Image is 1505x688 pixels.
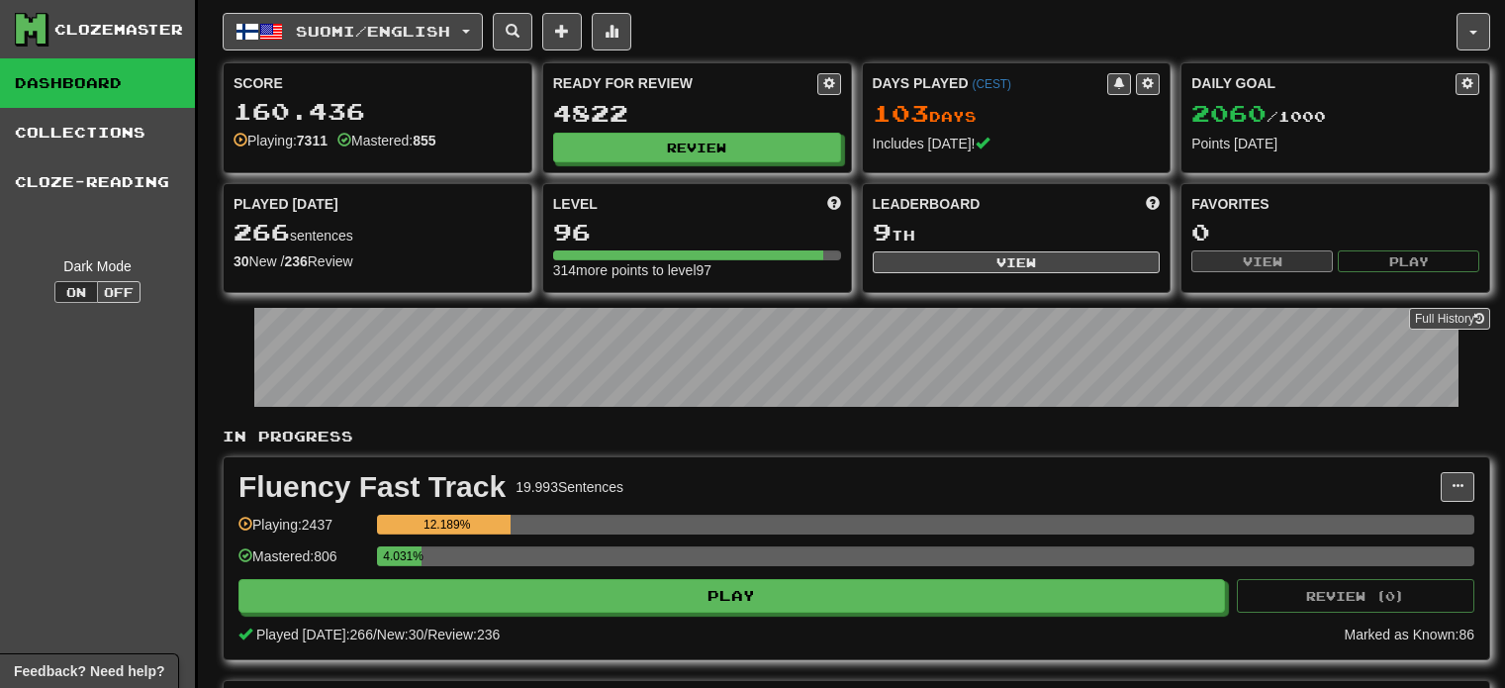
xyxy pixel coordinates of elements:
[873,99,929,127] span: 103
[592,13,631,50] button: More stats
[223,427,1490,446] p: In Progress
[238,472,506,502] div: Fluency Fast Track
[234,131,328,150] div: Playing:
[1191,250,1333,272] button: View
[1191,108,1326,125] span: / 1000
[972,77,1011,91] a: (CEST)
[297,133,328,148] strong: 7311
[383,546,421,566] div: 4.031%
[234,253,249,269] strong: 30
[238,579,1225,613] button: Play
[553,260,841,280] div: 314 more points to level 97
[1409,308,1490,330] a: Full History
[234,73,521,93] div: Score
[553,101,841,126] div: 4822
[1146,194,1160,214] span: This week in points, UTC
[423,627,427,642] span: /
[553,133,841,162] button: Review
[234,251,521,271] div: New / Review
[1191,194,1479,214] div: Favorites
[15,256,180,276] div: Dark Mode
[542,13,582,50] button: Add sentence to collection
[234,194,338,214] span: Played [DATE]
[373,627,377,642] span: /
[873,134,1161,153] div: Includes [DATE]!
[223,13,483,50] button: Suomi/English
[234,220,521,246] div: sentences
[873,251,1161,273] button: View
[427,627,500,642] span: Review: 236
[873,218,892,246] span: 9
[827,194,841,214] span: Score more points to level up
[1344,625,1474,644] div: Marked as Known: 86
[97,281,141,303] button: Off
[14,661,164,681] span: Open feedback widget
[238,515,367,547] div: Playing: 2437
[1338,250,1479,272] button: Play
[873,194,981,214] span: Leaderboard
[238,546,367,579] div: Mastered: 806
[1191,220,1479,245] div: 0
[54,20,183,40] div: Clozemaster
[383,515,511,535] div: 12.189%
[873,73,1108,93] div: Days Played
[377,627,423,642] span: New: 30
[256,627,373,642] span: Played [DATE]: 266
[1191,73,1456,95] div: Daily Goal
[284,253,307,269] strong: 236
[1191,134,1479,153] div: Points [DATE]
[516,477,623,497] div: 19.993 Sentences
[1191,99,1267,127] span: 2060
[493,13,532,50] button: Search sentences
[553,220,841,245] div: 96
[873,101,1161,127] div: Day s
[413,133,435,148] strong: 855
[234,99,521,124] div: 160.436
[296,23,450,40] span: Suomi / English
[234,218,290,246] span: 266
[553,73,817,93] div: Ready for Review
[553,194,598,214] span: Level
[1237,579,1474,613] button: Review (0)
[54,281,98,303] button: On
[337,131,436,150] div: Mastered:
[873,220,1161,246] div: th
